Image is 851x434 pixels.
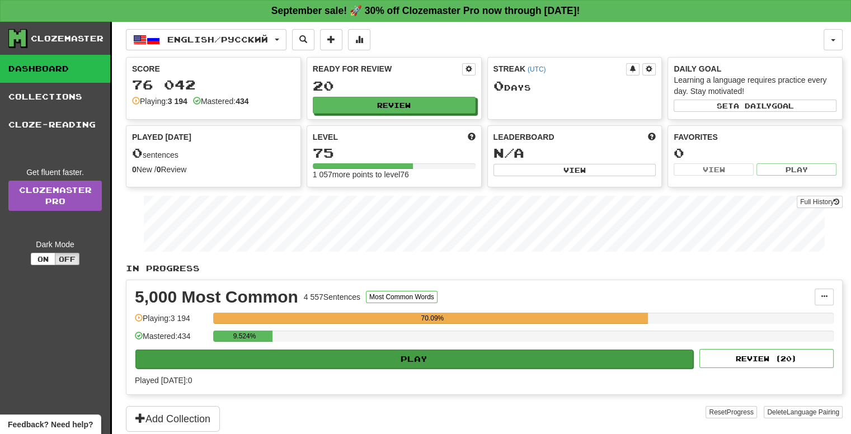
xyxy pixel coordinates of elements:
[493,63,627,74] div: Streak
[31,253,55,265] button: On
[132,164,295,175] div: New / Review
[132,131,191,143] span: Played [DATE]
[468,131,476,143] span: Score more points to level up
[493,78,504,93] span: 0
[157,165,161,174] strong: 0
[132,78,295,92] div: 76 042
[135,313,208,331] div: Playing: 3 194
[8,181,102,211] a: ClozemasterPro
[493,131,554,143] span: Leaderboard
[271,5,580,16] strong: September sale! 🚀 30% off Clozemaster Pro now through [DATE]!
[764,406,843,418] button: DeleteLanguage Pairing
[8,419,93,430] span: Open feedback widget
[674,131,836,143] div: Favorites
[699,349,834,368] button: Review (20)
[8,167,102,178] div: Get fluent faster.
[648,131,656,143] span: This week in points, UTC
[193,96,249,107] div: Mastered:
[493,164,656,176] button: View
[313,146,476,160] div: 75
[132,96,187,107] div: Playing:
[132,165,137,174] strong: 0
[348,29,370,50] button: More stats
[132,145,143,161] span: 0
[674,163,754,176] button: View
[493,79,656,93] div: Day s
[674,146,836,160] div: 0
[320,29,342,50] button: Add sentence to collection
[674,63,836,74] div: Daily Goal
[313,79,476,93] div: 20
[674,100,836,112] button: Seta dailygoal
[217,313,648,324] div: 70.09%
[55,253,79,265] button: Off
[135,376,192,385] span: Played [DATE]: 0
[674,74,836,97] div: Learning a language requires practice every day. Stay motivated!
[8,239,102,250] div: Dark Mode
[756,163,836,176] button: Play
[126,406,220,432] button: Add Collection
[304,291,360,303] div: 4 557 Sentences
[787,408,839,416] span: Language Pairing
[135,289,298,305] div: 5,000 Most Common
[168,97,187,106] strong: 3 194
[706,406,756,418] button: ResetProgress
[126,263,843,274] p: In Progress
[135,350,693,369] button: Play
[135,331,208,349] div: Mastered: 434
[167,35,268,44] span: English / Русский
[313,131,338,143] span: Level
[292,29,314,50] button: Search sentences
[366,291,438,303] button: Most Common Words
[734,102,772,110] span: a daily
[313,97,476,114] button: Review
[493,145,524,161] span: N/A
[126,29,286,50] button: English/Русский
[217,331,272,342] div: 9.524%
[132,146,295,161] div: sentences
[236,97,248,106] strong: 434
[727,408,754,416] span: Progress
[31,33,104,44] div: Clozemaster
[797,196,843,208] button: Full History
[313,63,462,74] div: Ready for Review
[313,169,476,180] div: 1 057 more points to level 76
[528,65,546,73] a: (UTC)
[132,63,295,74] div: Score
